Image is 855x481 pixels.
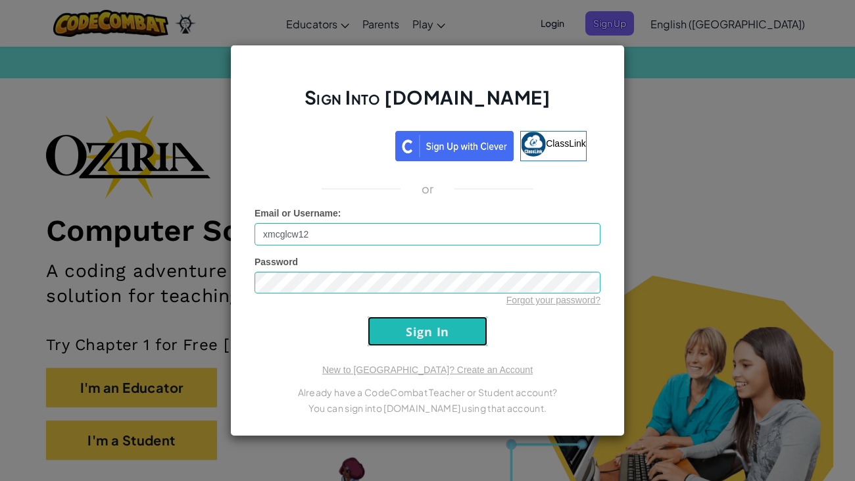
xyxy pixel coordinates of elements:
[368,316,487,346] input: Sign In
[322,365,533,375] a: New to [GEOGRAPHIC_DATA]? Create an Account
[521,132,546,157] img: classlink-logo-small.png
[255,400,600,416] p: You can sign into [DOMAIN_NAME] using that account.
[546,138,586,148] span: ClassLink
[506,295,600,305] a: Forgot your password?
[255,207,341,220] label: :
[255,85,600,123] h2: Sign Into [DOMAIN_NAME]
[255,208,338,218] span: Email or Username
[262,130,395,159] iframe: Sign in with Google Button
[255,257,298,267] span: Password
[422,181,434,197] p: or
[255,384,600,400] p: Already have a CodeCombat Teacher or Student account?
[395,131,514,161] img: clever_sso_button@2x.png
